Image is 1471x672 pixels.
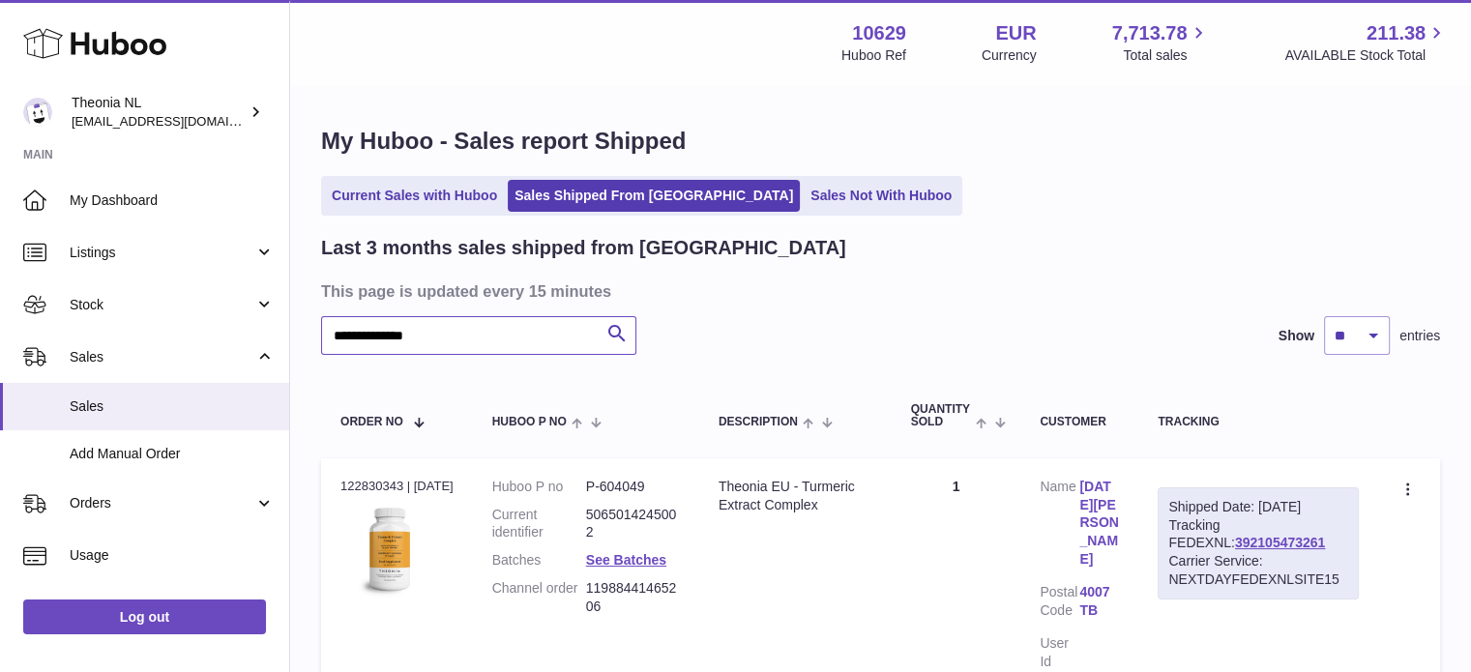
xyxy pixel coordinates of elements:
dt: Batches [492,551,586,570]
span: Order No [340,416,403,428]
div: Carrier Service: NEXTDAYFEDEXNLSITE15 [1168,552,1348,589]
span: Huboo P no [492,416,567,428]
div: 122830343 | [DATE] [340,478,454,495]
a: 4007 TB [1079,583,1119,620]
img: 106291725893031.jpg [340,501,437,598]
div: Customer [1040,416,1119,428]
a: 211.38 AVAILABLE Stock Total [1284,20,1448,65]
span: AVAILABLE Stock Total [1284,46,1448,65]
dt: Huboo P no [492,478,586,496]
a: Sales Not With Huboo [804,180,958,212]
a: 392105473261 [1235,535,1325,550]
div: Currency [982,46,1037,65]
strong: EUR [995,20,1036,46]
div: Tracking [1158,416,1359,428]
span: Sales [70,348,254,366]
div: Shipped Date: [DATE] [1168,498,1348,516]
dd: P-604049 [586,478,680,496]
div: Huboo Ref [841,46,906,65]
span: [EMAIL_ADDRESS][DOMAIN_NAME] [72,113,284,129]
dt: Current identifier [492,506,586,542]
span: My Dashboard [70,191,275,210]
h1: My Huboo - Sales report Shipped [321,126,1440,157]
dd: 5065014245002 [586,506,680,542]
strong: 10629 [852,20,906,46]
label: Show [1279,327,1314,345]
div: Theonia EU - Turmeric Extract Complex [719,478,872,514]
a: Log out [23,599,266,634]
span: Add Manual Order [70,445,275,463]
div: Theonia NL [72,94,246,131]
dt: Name [1040,478,1079,573]
span: Sales [70,397,275,416]
div: Tracking FEDEXNL: [1158,487,1359,599]
span: 211.38 [1367,20,1426,46]
a: [DATE][PERSON_NAME] [1079,478,1119,569]
a: See Batches [586,552,666,568]
span: Quantity Sold [911,403,971,428]
h2: Last 3 months sales shipped from [GEOGRAPHIC_DATA] [321,235,846,261]
dt: Postal Code [1040,583,1079,625]
dd: 11988441465206 [586,579,680,616]
span: Stock [70,296,254,314]
h3: This page is updated every 15 minutes [321,280,1435,302]
a: Sales Shipped From [GEOGRAPHIC_DATA] [508,180,800,212]
span: Usage [70,546,275,565]
span: Listings [70,244,254,262]
a: 7,713.78 Total sales [1112,20,1210,65]
span: entries [1399,327,1440,345]
span: 7,713.78 [1112,20,1188,46]
span: Total sales [1123,46,1209,65]
a: Current Sales with Huboo [325,180,504,212]
span: Description [719,416,798,428]
dt: Channel order [492,579,586,616]
span: Orders [70,494,254,512]
img: info@wholesomegoods.eu [23,98,52,127]
dt: User Id [1040,634,1079,671]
